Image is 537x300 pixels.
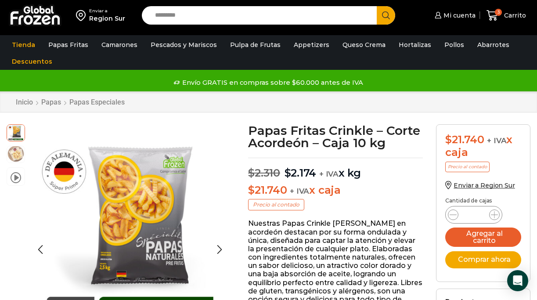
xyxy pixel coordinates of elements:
a: Inicio [15,98,33,106]
a: Abarrotes [473,36,514,53]
a: Tienda [7,36,40,53]
a: Appetizers [289,36,334,53]
p: x kg [248,158,423,180]
a: Enviar a Region Sur [445,181,515,189]
div: Next slide [209,239,231,261]
p: x caja [248,184,423,197]
a: Camarones [97,36,142,53]
span: Carrito [502,11,526,20]
span: Mi cuenta [441,11,476,20]
span: fto1 [7,145,25,163]
span: 3 [495,9,502,16]
a: Queso Crema [338,36,390,53]
a: Mi cuenta [432,7,476,24]
p: Precio al contado [248,199,304,210]
a: Papas Especiales [69,98,125,106]
span: $ [285,166,291,179]
div: Enviar a [89,8,125,14]
p: Cantidad de cajas [445,198,521,204]
button: Agregar al carrito [445,228,521,247]
bdi: 2.174 [285,166,317,179]
span: $ [445,133,452,146]
a: Pollos [440,36,469,53]
bdi: 2.310 [248,166,280,179]
a: Papas Fritas [44,36,93,53]
a: Papas [41,98,61,106]
img: address-field-icon.svg [76,8,89,23]
input: Product quantity [465,209,482,221]
bdi: 21.740 [445,133,484,146]
a: Hortalizas [394,36,436,53]
p: Precio al contado [445,162,490,172]
div: Region Sur [89,14,125,23]
div: Open Intercom Messenger [507,270,528,291]
a: Pescados y Mariscos [146,36,221,53]
button: Comprar ahora [445,251,521,268]
span: $ [248,166,255,179]
span: papas-crinkles [7,123,25,141]
span: + IVA [290,187,309,195]
span: + IVA [487,136,506,145]
button: Search button [377,6,395,25]
nav: Breadcrumb [15,98,125,106]
div: Previous slide [29,239,51,261]
span: $ [248,184,255,196]
bdi: 21.740 [248,184,287,196]
span: + IVA [319,170,339,178]
div: x caja [445,134,521,159]
span: Enviar a Region Sur [454,181,515,189]
a: 3 Carrito [484,5,528,26]
h1: Papas Fritas Crinkle – Corte Acordeón – Caja 10 kg [248,124,423,149]
a: Pulpa de Frutas [226,36,285,53]
a: Descuentos [7,53,57,70]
